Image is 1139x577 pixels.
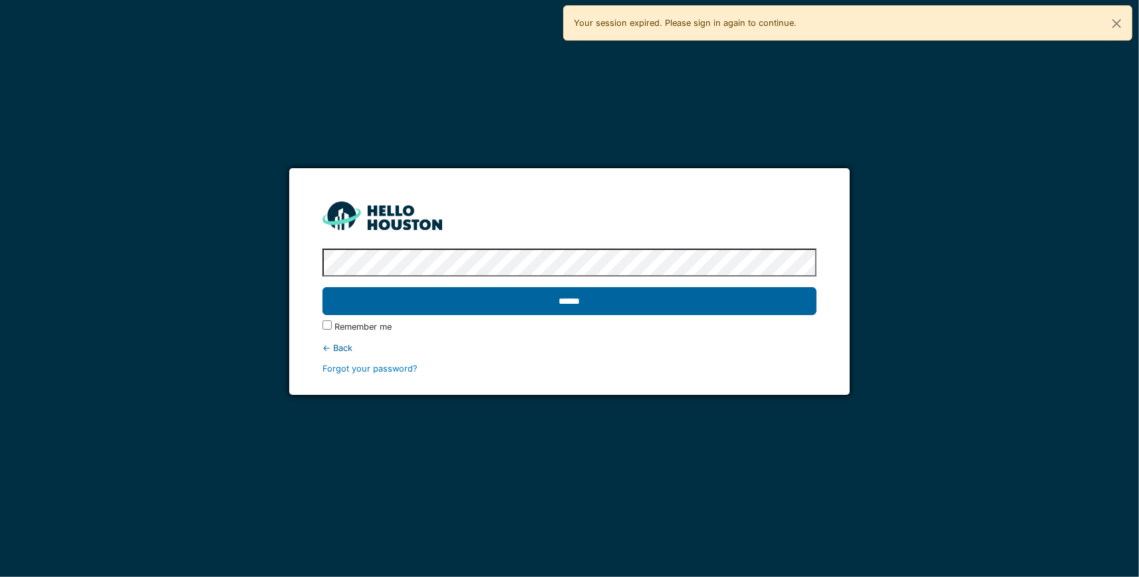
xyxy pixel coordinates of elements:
a: Forgot your password? [322,364,418,374]
div: Your session expired. Please sign in again to continue. [563,5,1133,41]
img: HH_line-BYnF2_Hg.png [322,201,442,230]
div: ← Back [322,342,817,354]
button: Close [1102,6,1132,41]
label: Remember me [334,320,392,333]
